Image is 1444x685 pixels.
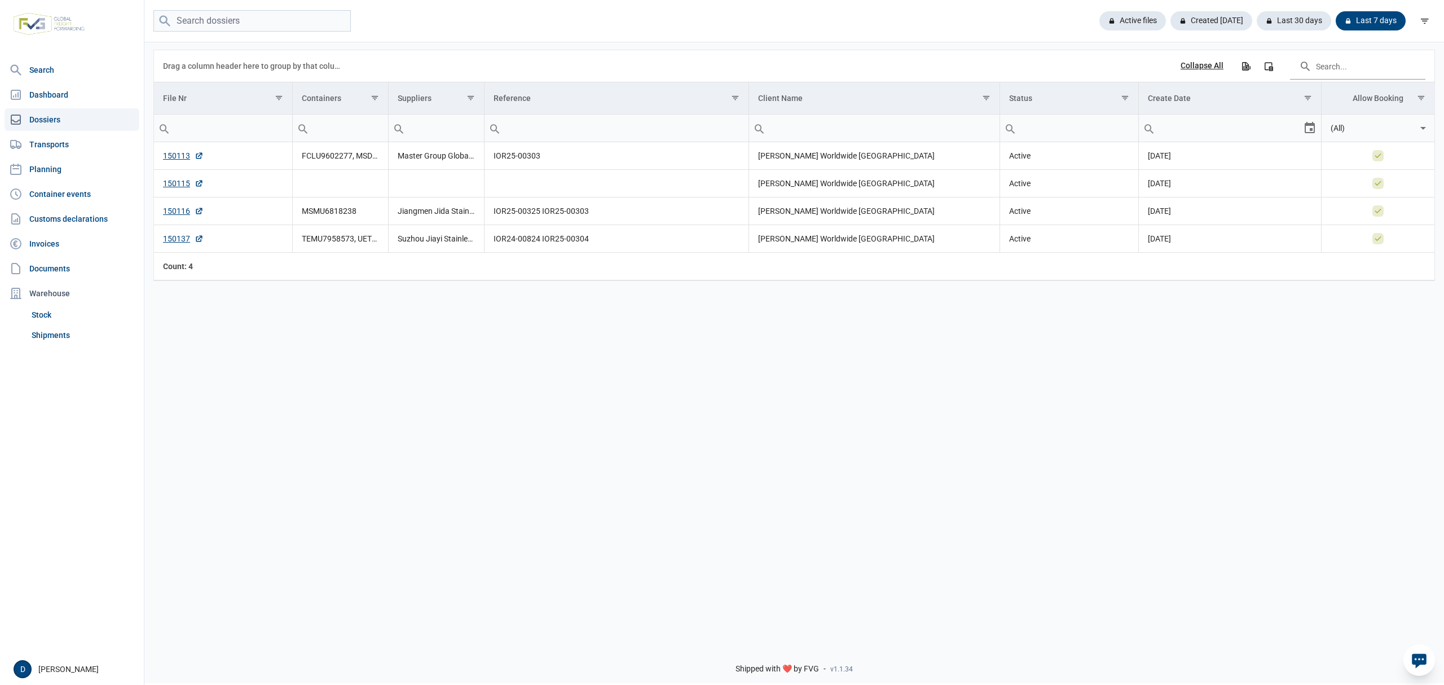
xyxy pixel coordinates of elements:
[1000,225,1138,253] td: Active
[484,115,749,142] td: Filter cell
[1303,115,1317,142] div: Select
[1322,115,1416,142] input: Filter cell
[1181,61,1223,71] div: Collapse All
[5,158,139,181] a: Planning
[1416,115,1430,142] div: Select
[749,115,1000,142] input: Filter cell
[1170,11,1252,30] div: Created [DATE]
[14,660,32,678] button: D
[27,305,139,325] a: Stock
[154,82,292,115] td: Column File Nr
[1139,115,1303,142] input: Filter cell
[1000,82,1138,115] td: Column Status
[749,197,1000,225] td: [PERSON_NAME] Worldwide [GEOGRAPHIC_DATA]
[9,8,89,39] img: FVG - Global freight forwarding
[163,205,204,217] a: 150116
[1415,11,1435,31] div: filter
[466,94,475,102] span: Show filter options for column 'Suppliers'
[824,664,826,674] span: -
[388,82,484,115] td: Column Suppliers
[163,50,1425,82] div: Data grid toolbar
[163,261,283,272] div: File Nr Count: 4
[1139,115,1322,142] td: Filter cell
[163,57,344,75] div: Drag a column header here to group by that column
[153,10,351,32] input: Search dossiers
[389,115,484,142] input: Filter cell
[749,170,1000,197] td: [PERSON_NAME] Worldwide [GEOGRAPHIC_DATA]
[982,94,990,102] span: Show filter options for column 'Client Name'
[1148,207,1171,216] span: [DATE]
[163,150,204,161] a: 150113
[5,59,139,81] a: Search
[758,94,803,103] div: Client Name
[1322,82,1434,115] td: Column Allow Booking
[485,115,749,142] input: Filter cell
[154,115,292,142] input: Filter cell
[388,225,484,253] td: Suzhou Jiayi Stainless Steel Products Co., Ltd.
[484,142,749,170] td: IOR25-00303
[163,94,187,103] div: File Nr
[292,82,388,115] td: Column Containers
[1000,115,1138,142] td: Filter cell
[154,115,174,142] div: Search box
[398,94,432,103] div: Suppliers
[1121,94,1129,102] span: Show filter options for column 'Status'
[1304,94,1312,102] span: Show filter options for column 'Create Date'
[1148,234,1171,243] span: [DATE]
[1000,142,1138,170] td: Active
[749,225,1000,253] td: [PERSON_NAME] Worldwide [GEOGRAPHIC_DATA]
[14,660,137,678] div: [PERSON_NAME]
[1000,197,1138,225] td: Active
[1139,82,1322,115] td: Column Create Date
[1417,94,1425,102] span: Show filter options for column 'Allow Booking'
[485,115,505,142] div: Search box
[1000,115,1020,142] div: Search box
[5,208,139,230] a: Customs declarations
[5,282,139,305] div: Warehouse
[749,115,769,142] div: Search box
[1148,151,1171,160] span: [DATE]
[1353,94,1403,103] div: Allow Booking
[292,142,388,170] td: FCLU9602277, MSDU5925003, MSNU7936347
[302,94,341,103] div: Containers
[749,82,1000,115] td: Column Client Name
[388,115,484,142] td: Filter cell
[27,325,139,345] a: Shipments
[484,225,749,253] td: IOR24-00824 IOR25-00304
[388,197,484,225] td: Jiangmen Jida Stainless Steel Products Co., Ltd., Master Group Global Co., Ltd.
[154,50,1434,280] div: Data grid with 4 rows and 8 columns
[5,133,139,156] a: Transports
[163,233,204,244] a: 150137
[388,142,484,170] td: Master Group Global Co., Ltd.
[275,94,283,102] span: Show filter options for column 'File Nr'
[163,178,204,189] a: 150115
[292,225,388,253] td: TEMU7958573, UETU7168913
[292,197,388,225] td: MSMU6818238
[1258,56,1279,76] div: Column Chooser
[1322,115,1434,142] td: Filter cell
[494,94,531,103] div: Reference
[5,183,139,205] a: Container events
[1000,170,1138,197] td: Active
[484,82,749,115] td: Column Reference
[1235,56,1256,76] div: Export all data to Excel
[292,115,388,142] td: Filter cell
[5,108,139,131] a: Dossiers
[1257,11,1331,30] div: Last 30 days
[731,94,739,102] span: Show filter options for column 'Reference'
[293,115,313,142] div: Search box
[1099,11,1166,30] div: Active files
[830,665,853,674] span: v1.1.34
[1139,115,1159,142] div: Search box
[5,257,139,280] a: Documents
[5,232,139,255] a: Invoices
[484,197,749,225] td: IOR25-00325 IOR25-00303
[749,142,1000,170] td: [PERSON_NAME] Worldwide [GEOGRAPHIC_DATA]
[389,115,409,142] div: Search box
[1148,94,1191,103] div: Create Date
[736,664,819,674] span: Shipped with ❤️ by FVG
[1009,94,1032,103] div: Status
